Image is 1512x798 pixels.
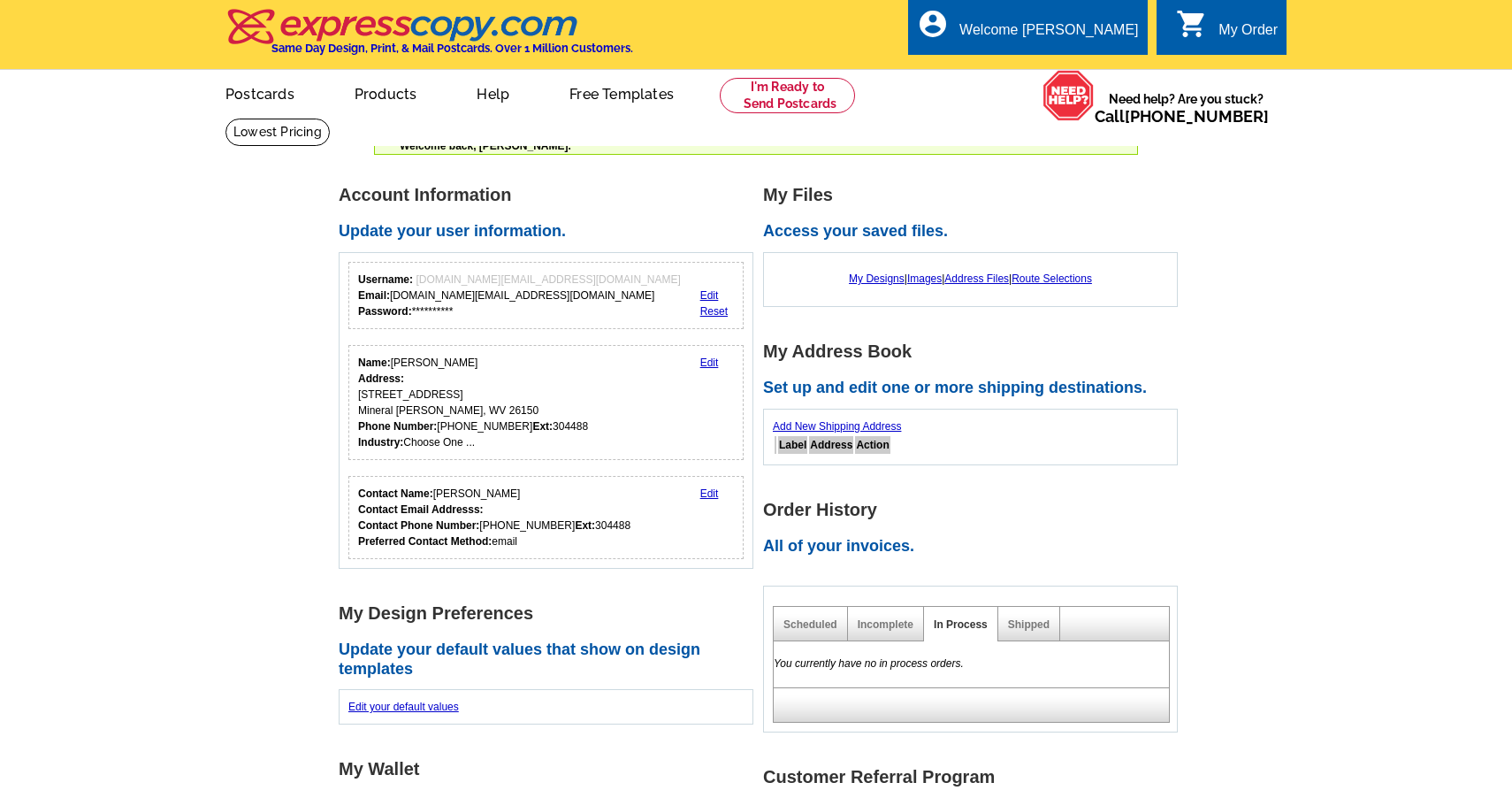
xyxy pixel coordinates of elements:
[326,72,446,113] a: Products
[358,436,403,449] strong: Industry:
[1012,272,1092,285] a: Route Selections
[358,355,588,450] div: [PERSON_NAME] [STREET_ADDRESS] Mineral [PERSON_NAME], WV 26150 [PHONE_NUMBER] 304488 Choose One ...
[358,519,479,532] strong: Contact Phone Number:
[358,273,413,286] strong: Username:
[1218,22,1278,47] div: My Order
[773,420,901,433] a: Add New Shipping Address
[763,768,1187,786] h1: Customer Referral Program
[959,22,1138,47] div: Welcome [PERSON_NAME]
[348,262,744,329] div: Your login information.
[700,305,728,318] a: Reset
[1042,70,1095,121] img: help
[907,272,942,285] a: Images
[763,379,1187,398] h2: Set up and edit one or more shipping destinations.
[763,186,1187,204] h1: My Files
[197,72,323,113] a: Postcards
[358,420,437,433] strong: Phone Number:
[917,8,949,40] i: account_circle
[1176,19,1278,42] a: shopping_cart My Order
[358,372,404,385] strong: Address:
[1008,618,1050,631] a: Shipped
[944,272,1009,285] a: Address Files
[1095,107,1269,126] span: Call
[271,42,633,55] h4: Same Day Design, Print, & Mail Postcards. Over 1 Million Customers.
[700,357,719,369] a: Edit
[541,72,702,113] a: Free Templates
[348,701,459,713] a: Edit your default values
[358,357,391,369] strong: Name:
[358,487,433,500] strong: Contact Name:
[339,222,763,242] h2: Update your user information.
[448,72,538,113] a: Help
[348,476,744,559] div: Who should we contact regarding order issues?
[700,487,719,500] a: Edit
[1176,8,1208,40] i: shopping_cart
[809,436,853,454] th: Address
[855,436,890,454] th: Action
[400,140,571,152] span: Welcome back, [PERSON_NAME].
[763,342,1187,361] h1: My Address Book
[358,535,492,548] strong: Preferred Contact Method:
[339,760,763,779] h1: My Wallet
[339,186,763,204] h1: Account Information
[774,657,964,670] em: You currently have no in process orders.
[1095,90,1278,126] span: Need help? Are you stuck?
[358,272,681,319] div: [DOMAIN_NAME][EMAIL_ADDRESS][DOMAIN_NAME] **********
[700,289,719,302] a: Edit
[339,641,763,679] h2: Update your default values that show on design templates
[358,289,390,302] strong: Email:
[849,272,905,285] a: My Designs
[858,618,913,631] a: Incomplete
[778,436,807,454] th: Label
[358,503,484,516] strong: Contact Email Addresss:
[532,420,553,433] strong: Ext:
[416,273,680,286] span: [DOMAIN_NAME][EMAIL_ADDRESS][DOMAIN_NAME]
[763,537,1187,556] h2: All of your invoices.
[358,486,630,549] div: [PERSON_NAME] [PHONE_NUMBER] 304488 email
[783,618,837,631] a: Scheduled
[1125,107,1269,126] a: [PHONE_NUMBER]
[763,501,1187,519] h1: Order History
[225,21,633,55] a: Same Day Design, Print, & Mail Postcards. Over 1 Million Customers.
[348,345,744,460] div: Your personal details.
[763,222,1187,242] h2: Access your saved files.
[358,305,412,318] strong: Password:
[339,604,763,623] h1: My Design Preferences
[575,519,595,532] strong: Ext:
[773,262,1168,295] div: | | |
[934,618,988,631] a: In Process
